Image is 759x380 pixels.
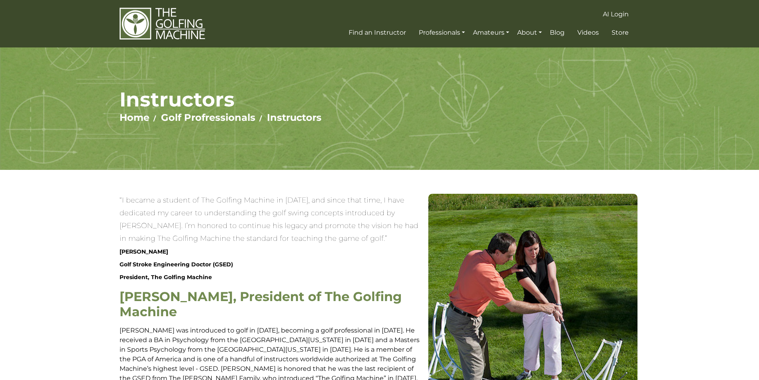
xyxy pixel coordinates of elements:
a: Blog [548,26,567,40]
a: Store [610,26,631,40]
span: Find an Instructor [349,29,406,36]
a: Find an Instructor [347,26,408,40]
span: Videos [577,29,599,36]
a: Videos [575,26,601,40]
a: Instructors [267,112,322,123]
span: Store [612,29,629,36]
blockquote: “I became a student of The Golfing Machine in [DATE], and since that time, I have dedicated my ca... [120,194,420,283]
span: AI Login [603,10,629,18]
a: Professionals [417,26,467,40]
h1: Instructors [120,87,639,112]
a: AI Login [601,7,631,22]
span: Blog [550,29,565,36]
a: Home [120,112,149,123]
cite: [PERSON_NAME] Golf Stroke Engineering Doctor (GSED) President, The Golfing Machine [120,248,233,281]
img: The Golfing Machine [120,7,205,40]
a: Golf Profressionals [161,112,255,123]
a: About [515,26,544,40]
h2: [PERSON_NAME], President of The Golfing Machine [120,289,420,320]
a: Amateurs [471,26,511,40]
